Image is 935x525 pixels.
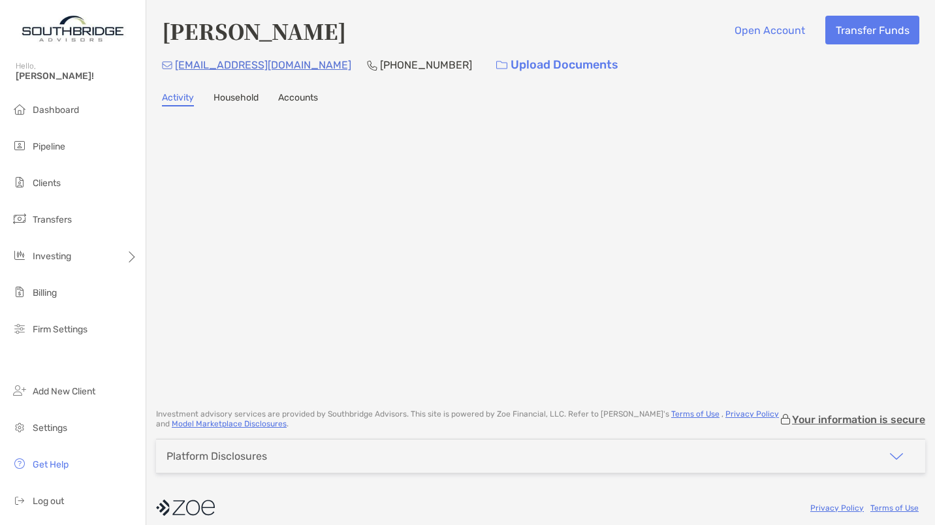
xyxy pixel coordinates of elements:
button: Transfer Funds [825,16,919,44]
span: Pipeline [33,141,65,152]
span: Settings [33,422,67,434]
span: Add New Client [33,386,95,397]
a: Activity [162,92,194,106]
img: transfers icon [12,211,27,227]
span: Billing [33,287,57,298]
img: get-help icon [12,456,27,471]
span: Get Help [33,459,69,470]
a: Terms of Use [671,409,720,419]
img: add_new_client icon [12,383,27,398]
img: settings icon [12,419,27,435]
p: Investment advisory services are provided by Southbridge Advisors . This site is powered by Zoe F... [156,409,779,429]
img: firm-settings icon [12,321,27,336]
a: Terms of Use [870,503,919,513]
a: Accounts [278,92,318,106]
img: button icon [496,61,507,70]
a: Privacy Policy [810,503,864,513]
a: Household [214,92,259,106]
span: Dashboard [33,104,79,116]
span: Clients [33,178,61,189]
h4: [PERSON_NAME] [162,16,346,46]
img: pipeline icon [12,138,27,153]
img: Email Icon [162,61,172,69]
a: Model Marketplace Disclosures [172,419,287,428]
span: Investing [33,251,71,262]
a: Privacy Policy [725,409,779,419]
p: Your information is secure [792,413,925,426]
img: company logo [156,493,215,522]
div: Platform Disclosures [166,450,267,462]
img: icon arrow [889,449,904,464]
img: dashboard icon [12,101,27,117]
span: Log out [33,496,64,507]
p: [PHONE_NUMBER] [380,57,472,73]
img: investing icon [12,247,27,263]
img: billing icon [12,284,27,300]
img: logout icon [12,492,27,508]
button: Open Account [724,16,815,44]
img: clients icon [12,174,27,190]
img: Zoe Logo [16,5,130,52]
span: Firm Settings [33,324,87,335]
span: [PERSON_NAME]! [16,71,138,82]
p: [EMAIL_ADDRESS][DOMAIN_NAME] [175,57,351,73]
img: Phone Icon [367,60,377,71]
a: Upload Documents [488,51,627,79]
span: Transfers [33,214,72,225]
